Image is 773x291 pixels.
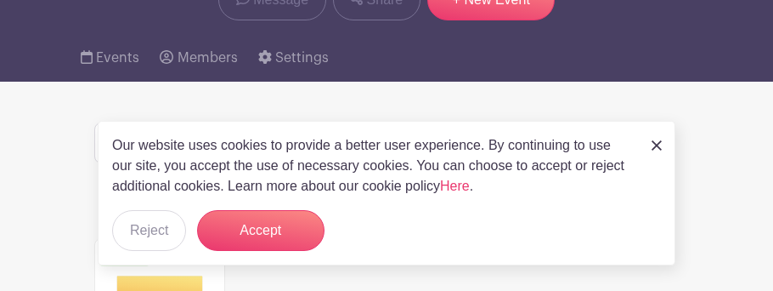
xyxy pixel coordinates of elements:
[112,135,634,197] p: Our website uses cookies to provide a better user experience. By continuing to use our site, you ...
[178,51,238,65] span: Members
[197,210,324,251] button: Accept
[652,140,662,151] img: close_button-5f87c8562297e5c2d7936805f587ecaba9071eb48480494691a3f1689db116b3.svg
[160,34,237,82] a: Members
[96,51,139,65] span: Events
[81,34,139,82] a: Events
[94,123,246,163] input: Search Events...
[258,34,329,82] a: Settings
[275,51,329,65] span: Settings
[112,210,186,251] button: Reject
[440,179,470,193] a: Here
